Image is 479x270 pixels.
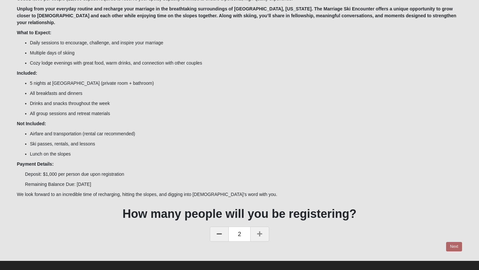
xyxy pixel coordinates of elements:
[229,227,250,242] span: 2
[25,181,462,188] p: Remaining Balance Due: [DATE]
[30,39,462,46] li: Daily sessions to encourage, challenge, and inspire your marriage
[30,60,462,67] li: Cozy lodge evenings with great food, warm drinks, and connection with other couples
[30,110,462,117] li: All group sessions and retreat materials
[30,50,462,56] li: Multiple days of skiing
[30,80,462,87] li: 5 nights at [GEOGRAPHIC_DATA] (private room + bathroom)
[30,130,462,137] li: Airfare and transportation (rental car recommended)
[17,30,51,35] b: What to Expect:
[17,161,54,167] b: Payment Details:
[17,70,37,76] b: Included:
[30,100,462,107] li: Drinks and snacks throughout the week
[30,141,462,147] li: Ski passes, rentals, and lessons
[17,121,46,126] b: Not Included:
[17,191,462,198] p: We look forward to an incredible time of recharging, hitting the slopes, and digging into [DEMOGR...
[25,171,462,178] p: Deposit: $1,000 per person due upon registration
[30,151,462,157] li: Lunch on the slopes
[17,207,462,221] h1: How many people will you be registering?
[30,90,462,97] li: All breakfasts and dinners
[17,6,457,25] b: Unplug from your everyday routine and recharge your marriage in the breathtaking surroundings of ...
